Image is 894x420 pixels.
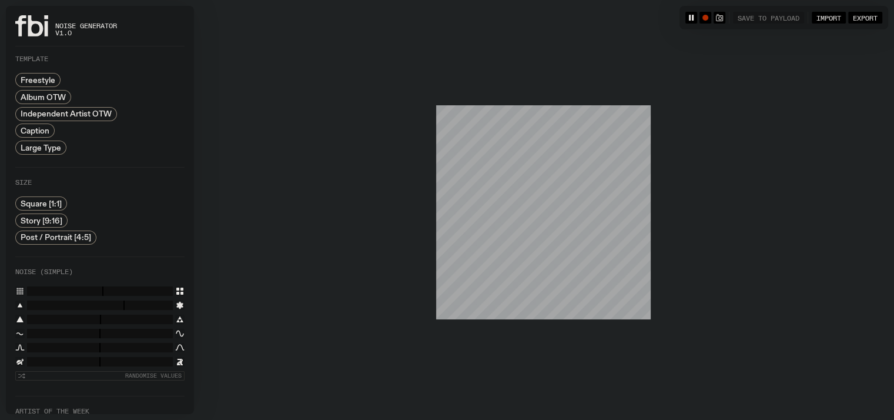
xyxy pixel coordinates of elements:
[21,216,62,225] span: Story [9:16]
[21,126,49,135] span: Caption
[853,14,878,21] span: Export
[15,408,89,415] label: Artist of the Week
[15,269,73,275] label: Noise (Simple)
[21,143,61,152] span: Large Type
[55,23,117,29] span: Noise Generator
[733,12,804,24] button: Save to Payload
[21,233,91,242] span: Post / Portrait [4:5]
[125,372,182,379] span: Randomise Values
[15,179,32,186] label: Size
[848,12,882,24] button: Export
[15,56,48,62] label: Template
[21,109,112,118] span: Independent Artist OTW
[55,30,117,36] span: v1.0
[738,14,799,21] span: Save to Payload
[812,12,846,24] button: Import
[21,76,55,85] span: Freestyle
[21,92,66,101] span: Album OTW
[21,199,62,208] span: Square [1:1]
[816,14,841,21] span: Import
[15,371,185,381] button: Randomise Values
